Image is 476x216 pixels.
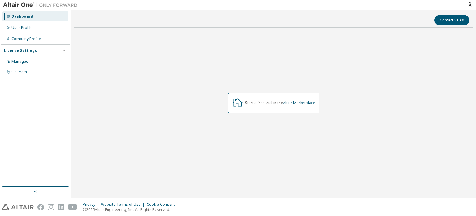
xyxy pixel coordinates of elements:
[3,2,81,8] img: Altair One
[147,202,178,207] div: Cookie Consent
[48,204,54,210] img: instagram.svg
[11,25,33,30] div: User Profile
[11,36,41,41] div: Company Profile
[11,59,29,64] div: Managed
[58,204,64,210] img: linkedin.svg
[11,14,33,19] div: Dashboard
[68,204,77,210] img: youtube.svg
[434,15,469,25] button: Contact Sales
[11,70,27,75] div: On Prem
[83,202,101,207] div: Privacy
[245,100,315,105] div: Start a free trial in the
[83,207,178,212] p: © 2025 Altair Engineering, Inc. All Rights Reserved.
[2,204,34,210] img: altair_logo.svg
[4,48,37,53] div: License Settings
[283,100,315,105] a: Altair Marketplace
[101,202,147,207] div: Website Terms of Use
[37,204,44,210] img: facebook.svg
